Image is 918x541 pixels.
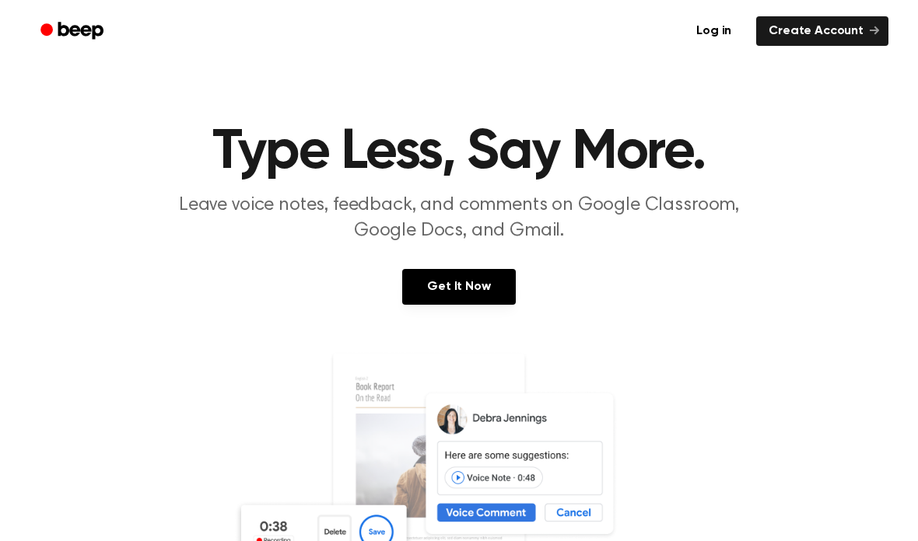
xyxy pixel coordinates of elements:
a: Log in [681,13,747,49]
a: Get It Now [402,269,515,305]
h1: Type Less, Say More. [61,124,857,180]
a: Beep [30,16,117,47]
p: Leave voice notes, feedback, and comments on Google Classroom, Google Docs, and Gmail. [160,193,758,244]
a: Create Account [756,16,888,46]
